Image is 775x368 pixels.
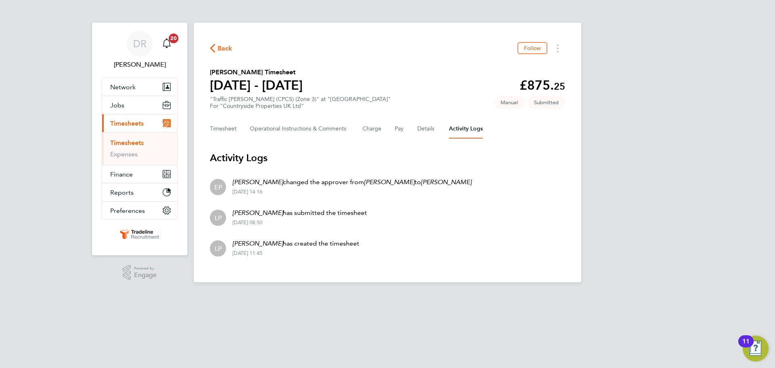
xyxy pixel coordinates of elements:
[250,119,350,139] button: Operational Instructions & Comments
[102,96,177,114] button: Jobs
[210,67,303,77] h2: [PERSON_NAME] Timesheet
[159,31,175,57] a: 20
[110,139,144,147] a: Timesheets
[110,189,134,196] span: Reports
[517,42,547,54] button: Follow
[102,132,177,165] div: Timesheets
[110,150,138,158] a: Expenses
[743,336,769,362] button: Open Resource Center, 11 new notifications
[449,119,483,139] button: Activity Logs
[110,120,144,127] span: Timesheets
[134,265,157,272] span: Powered by
[421,178,471,186] em: [PERSON_NAME]
[232,189,471,195] div: [DATE] 14:16
[210,96,391,109] div: "Traffic [PERSON_NAME] (CPCS) (Zone 3)" at "[GEOGRAPHIC_DATA]"
[215,244,222,253] span: LP
[102,165,177,183] button: Finance
[524,44,541,52] span: Follow
[232,250,359,257] div: [DATE] 11:45
[210,43,232,53] button: Back
[551,42,565,55] button: Timesheets Menu
[417,119,436,139] button: Details
[110,170,133,178] span: Finance
[210,210,226,226] div: Lauren Pearson
[110,207,145,214] span: Preferences
[218,44,232,53] span: Back
[554,80,565,92] span: 25
[210,119,237,139] button: Timesheet
[232,177,471,187] p: changed the approver from to
[210,103,391,109] div: For "Countryside Properties UK Ltd"
[232,209,283,217] em: [PERSON_NAME]
[362,119,382,139] button: Charge
[232,219,367,226] div: [DATE] 08:50
[110,101,124,109] span: Jobs
[232,208,367,218] p: has submitted the timesheet
[210,77,303,93] h1: [DATE] - [DATE]
[210,240,226,257] div: Lauren Pearson
[528,96,565,109] span: This timesheet is Submitted.
[519,78,565,93] app-decimal: £875.
[494,96,524,109] span: This timesheet was manually created.
[364,178,415,186] em: [PERSON_NAME]
[133,38,147,49] span: DR
[119,228,161,241] img: tradelinerecruitment-logo-retina.png
[102,228,178,241] a: Go to home page
[169,34,178,43] span: 20
[102,60,178,69] span: Demi Richens
[102,78,177,96] button: Network
[232,239,359,248] p: has created the timesheet
[210,179,226,195] div: Ellie Page
[214,183,222,191] span: EP
[102,31,178,69] a: DR[PERSON_NAME]
[123,265,157,280] a: Powered byEngage
[102,183,177,201] button: Reports
[395,119,404,139] button: Pay
[232,178,283,186] em: [PERSON_NAME]
[102,202,177,219] button: Preferences
[232,240,283,247] em: [PERSON_NAME]
[742,341,750,352] div: 11
[102,114,177,132] button: Timesheets
[92,23,187,255] nav: Main navigation
[210,151,565,164] h3: Activity Logs
[110,83,136,91] span: Network
[134,272,157,279] span: Engage
[215,213,222,222] span: LP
